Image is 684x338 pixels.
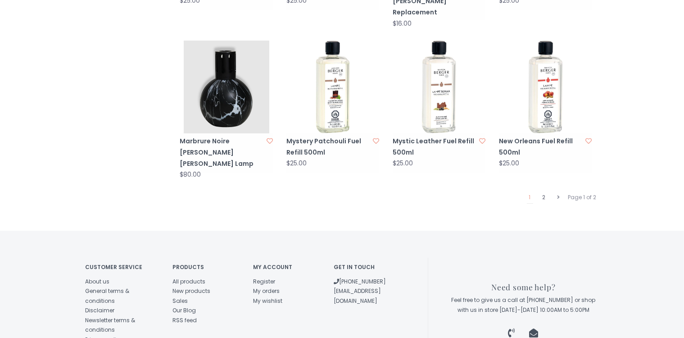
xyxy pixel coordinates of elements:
[586,137,592,146] a: Add to wishlist
[253,278,275,285] a: Register
[334,264,401,270] h4: Get in touch
[180,136,264,170] a: Marbrure Noire [PERSON_NAME] [PERSON_NAME] Lamp
[540,192,548,203] a: 2
[180,171,201,178] div: $80.00
[180,41,273,133] img: Marbrure Noire Lampe Berger Lamp
[527,192,533,204] a: 1
[172,264,240,270] h4: Products
[172,297,188,305] a: Sales
[86,306,115,314] a: Disclaimer
[267,137,273,146] a: Add to wishlist
[172,287,210,295] a: New products
[393,20,412,27] div: $16.00
[86,316,136,334] a: Newsletter terms & conditions
[86,287,130,305] a: General terms & conditions
[479,137,485,146] a: Add to wishlist
[334,278,386,285] a: [PHONE_NUMBER]
[393,41,485,133] img: Mystic Leather Fuel Refill 500ml
[253,297,282,305] a: My wishlist
[286,136,370,158] a: Mystery Patchouli Fuel Refill 500ml
[86,278,110,285] a: About us
[253,287,280,295] a: My orders
[334,287,381,305] a: [EMAIL_ADDRESS][DOMAIN_NAME]
[499,136,583,158] a: New Orleans Fuel Refill 500ml
[86,264,159,270] h4: Customer service
[452,296,596,314] span: Feel free to give us a call at [PHONE_NUMBER] or shop with us in store [DATE]-[DATE] 10:00AM to 5...
[172,278,205,285] a: All products
[566,192,599,203] div: Page 1 of 2
[172,306,196,314] a: Our Blog
[373,137,379,146] a: Add to wishlist
[253,264,320,270] h4: My account
[393,136,476,158] a: Mystic Leather Fuel Refill 500ml
[393,160,413,167] div: $25.00
[448,283,599,292] h3: Need some help?
[286,41,379,133] img: Mystery Patchouli Fuel Refill 500ml
[555,192,562,203] a: Next page
[499,160,519,167] div: $25.00
[499,41,592,133] img: New Orleans Fuel Refill 500ml
[286,160,307,167] div: $25.00
[172,316,197,324] a: RSS feed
